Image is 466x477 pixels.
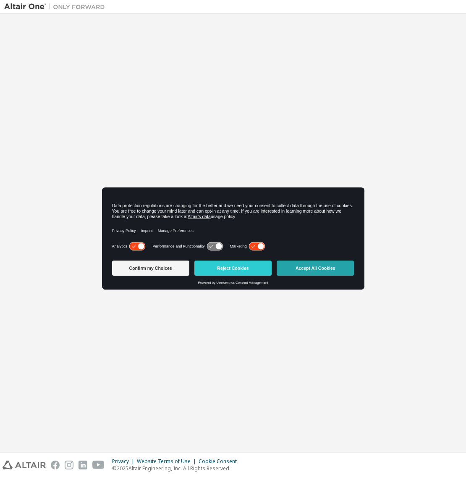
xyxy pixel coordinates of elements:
img: youtube.svg [92,461,105,469]
img: instagram.svg [65,461,73,469]
img: facebook.svg [51,461,60,469]
div: Cookie Consent [199,458,242,465]
div: Website Terms of Use [137,458,199,465]
img: altair_logo.svg [3,461,46,469]
img: linkedin.svg [79,461,87,469]
div: Privacy [112,458,137,465]
p: © 2025 Altair Engineering, Inc. All Rights Reserved. [112,465,242,472]
img: Altair One [4,3,109,11]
